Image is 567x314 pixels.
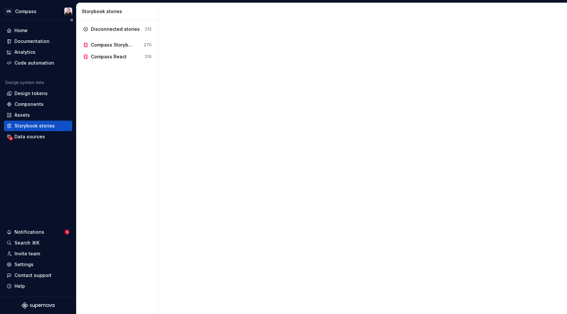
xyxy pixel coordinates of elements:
div: 210 [145,54,152,59]
div: Code automation [14,60,54,66]
button: Collapse sidebar [67,15,76,25]
button: Search ⌘K [4,238,72,248]
a: Settings [4,259,72,270]
svg: Supernova Logo [22,302,54,309]
div: Settings [14,261,33,268]
button: Notifications5 [4,227,72,237]
button: Contact support [4,270,72,281]
div: 212 [145,27,152,32]
button: Help [4,281,72,291]
a: Data sources [4,131,72,142]
div: Components [14,101,44,108]
a: Analytics [4,47,72,57]
div: Data sources [14,133,45,140]
a: Compass Storybook270 [80,40,154,50]
div: Storybook stories [82,8,156,15]
a: Components [4,99,72,109]
a: Disconnected stories212 [80,24,154,34]
div: Notifications [14,229,44,235]
button: VNCompassKristina Gudim [1,4,75,18]
a: Documentation [4,36,72,47]
a: Invite team [4,248,72,259]
div: Invite team [14,250,40,257]
div: Storybook stories [14,123,55,129]
a: Assets [4,110,72,120]
div: Search ⌘K [14,240,39,246]
div: Design tokens [14,90,48,97]
a: Design tokens [4,88,72,99]
div: 270 [144,42,152,48]
div: VN [5,8,12,15]
div: Compass [15,8,36,15]
div: Analytics [14,49,35,55]
a: Storybook stories [4,121,72,131]
div: Home [14,27,28,34]
img: Kristina Gudim [64,8,72,15]
div: Documentation [14,38,50,45]
div: Help [14,283,25,289]
a: Code automation [4,58,72,68]
span: 5 [64,229,70,235]
a: Home [4,25,72,36]
div: Compass React [91,53,127,60]
div: Assets [14,112,30,118]
div: Design system data [5,80,44,85]
div: Compass Storybook [91,42,133,48]
div: Contact support [14,272,52,279]
div: Disconnected stories [91,26,140,32]
a: Compass React210 [80,51,154,62]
